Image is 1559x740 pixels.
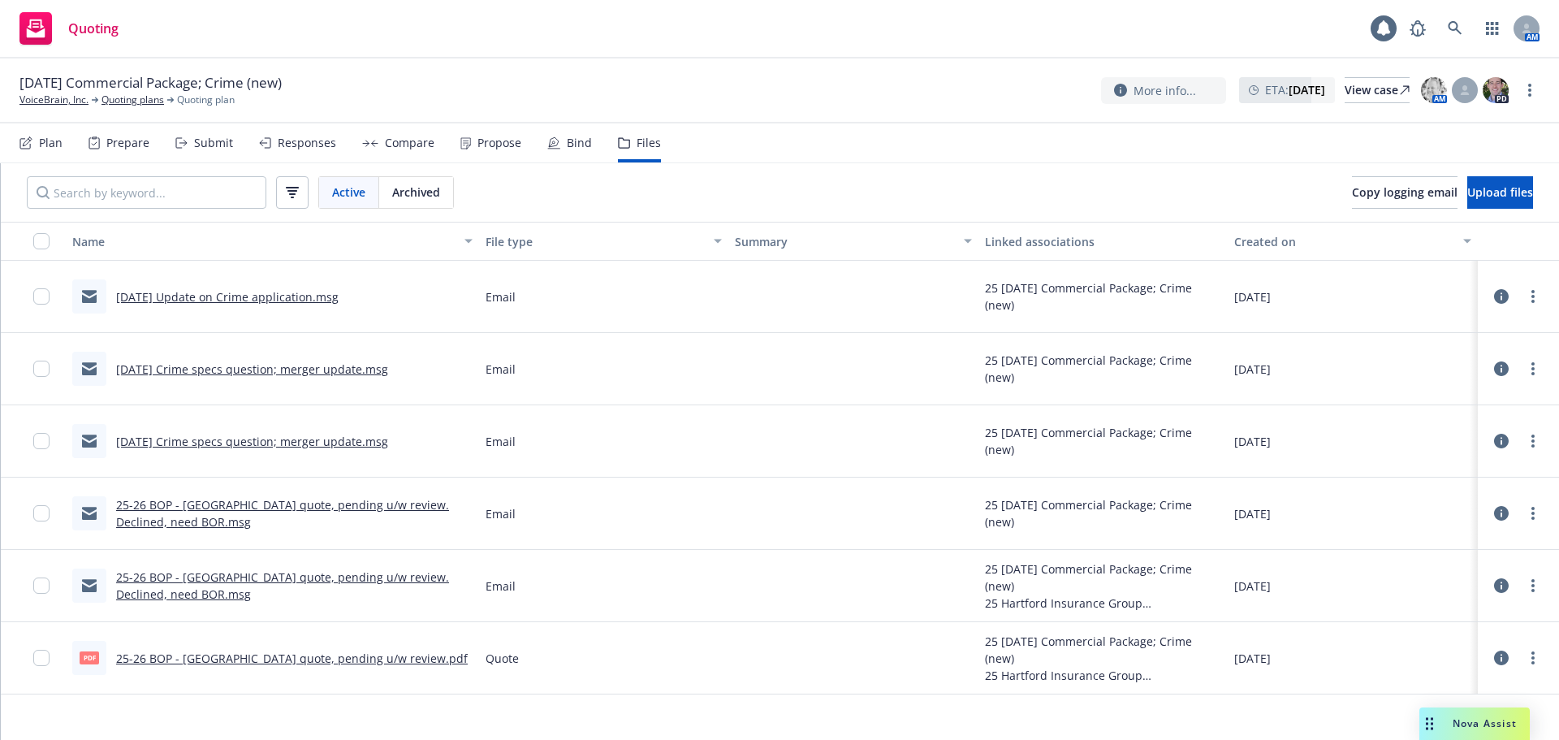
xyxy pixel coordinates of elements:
span: [DATE] [1234,650,1271,667]
div: 25 Hartford Insurance Group [985,595,1222,612]
a: more [1523,576,1543,595]
input: Search by keyword... [27,176,266,209]
a: 25-26 BOP - [GEOGRAPHIC_DATA] quote, pending u/w review.pdf [116,651,468,666]
div: 25 [DATE] Commercial Package; Crime (new) [985,633,1222,667]
span: Upload files [1467,184,1533,200]
span: Email [486,505,516,522]
input: Toggle Row Selected [33,433,50,449]
div: Compare [385,136,434,149]
div: Bind [567,136,592,149]
div: 25 [DATE] Commercial Package; Crime (new) [985,560,1222,595]
div: Submit [194,136,233,149]
a: Quoting plans [101,93,164,107]
div: 25 [DATE] Commercial Package; Crime (new) [985,424,1222,458]
span: ETA : [1265,81,1325,98]
div: Linked associations [985,233,1222,250]
button: Copy logging email [1352,176,1458,209]
a: 25-26 BOP - [GEOGRAPHIC_DATA] quote, pending u/w review. Declined, need BOR.msg [116,497,449,530]
a: VoiceBrain, Inc. [19,93,89,107]
span: pdf [80,651,99,664]
img: photo [1483,77,1509,103]
div: Prepare [106,136,149,149]
a: Report a Bug [1401,12,1434,45]
input: Select all [33,233,50,249]
span: Copy logging email [1352,184,1458,200]
span: Email [486,288,516,305]
input: Toggle Row Selected [33,505,50,521]
strong: [DATE] [1289,82,1325,97]
a: more [1523,359,1543,379]
div: 25 [DATE] Commercial Package; Crime (new) [985,352,1222,386]
span: Email [486,433,516,450]
span: Email [486,361,516,378]
button: Summary [728,222,978,261]
div: Drag to move [1419,708,1440,740]
span: [DATE] [1234,505,1271,522]
button: More info... [1101,77,1226,104]
button: Linked associations [978,222,1229,261]
a: View case [1345,77,1410,103]
a: more [1523,287,1543,306]
div: View case [1345,78,1410,102]
a: [DATE] Crime specs question; merger update.msg [116,361,388,377]
span: [DATE] [1234,288,1271,305]
div: File type [486,233,705,250]
a: more [1523,431,1543,451]
img: photo [1421,77,1447,103]
a: more [1523,504,1543,523]
div: Files [637,136,661,149]
a: more [1523,648,1543,668]
a: more [1520,80,1540,100]
div: Responses [278,136,336,149]
a: [DATE] Update on Crime application.msg [116,289,339,305]
button: File type [479,222,729,261]
span: Archived [392,184,440,201]
div: 25 Hartford Insurance Group [985,667,1222,684]
div: Name [72,233,455,250]
span: Quoting [68,22,119,35]
span: [DATE] [1234,433,1271,450]
span: Active [332,184,365,201]
a: Quoting [13,6,125,51]
a: Search [1439,12,1471,45]
a: 25-26 BOP - [GEOGRAPHIC_DATA] quote, pending u/w review. Declined, need BOR.msg [116,569,449,602]
button: Upload files [1467,176,1533,209]
button: Name [66,222,479,261]
a: [DATE] Crime specs question; merger update.msg [116,434,388,449]
input: Toggle Row Selected [33,288,50,305]
span: Email [486,578,516,595]
input: Toggle Row Selected [33,578,50,594]
span: Quoting plan [177,93,235,107]
div: Summary [735,233,954,250]
div: 25 [DATE] Commercial Package; Crime (new) [985,279,1222,314]
span: [DATE] Commercial Package; Crime (new) [19,73,282,93]
span: Nova Assist [1453,716,1517,730]
button: Nova Assist [1419,708,1530,740]
div: Propose [477,136,521,149]
span: [DATE] [1234,578,1271,595]
input: Toggle Row Selected [33,650,50,666]
span: Quote [486,650,519,667]
a: Switch app [1476,12,1509,45]
input: Toggle Row Selected [33,361,50,377]
span: [DATE] [1234,361,1271,378]
span: More info... [1134,82,1196,99]
div: 25 [DATE] Commercial Package; Crime (new) [985,496,1222,530]
div: Plan [39,136,63,149]
div: Created on [1234,233,1453,250]
button: Created on [1228,222,1478,261]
